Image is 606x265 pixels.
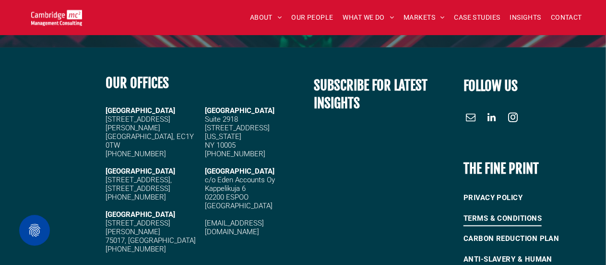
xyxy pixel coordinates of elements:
b: OUR OFFICES [106,75,169,92]
span: [STREET_ADDRESS][PERSON_NAME] [106,219,170,237]
span: [GEOGRAPHIC_DATA] [205,167,274,176]
font: FOLLOW US [463,78,518,95]
span: [PHONE_NUMBER] [106,150,166,159]
a: CONTACT [546,10,587,25]
strong: [GEOGRAPHIC_DATA] [106,107,175,115]
span: Suite 2918 [205,115,238,124]
span: c/o Eden Accounts Oy Kappelikuja 6 02200 ESPOO [GEOGRAPHIC_DATA] [205,176,275,211]
a: Your Business Transformed | Cambridge Management Consulting [31,11,82,21]
a: OUR PEOPLE [286,10,338,25]
span: [PHONE_NUMBER] [205,150,265,159]
span: [STREET_ADDRESS] [106,185,170,193]
span: [STREET_ADDRESS][PERSON_NAME] [GEOGRAPHIC_DATA], EC1Y 0TW [106,115,194,150]
span: SUBSCRIBE FOR LATEST INSIGHTS [314,77,428,112]
strong: [GEOGRAPHIC_DATA] [106,211,175,219]
a: CASE STUDIES [450,10,505,25]
a: PRIVACY POLICY [463,188,594,209]
span: [STREET_ADDRESS] [205,124,270,133]
b: THE FINE PRINT [463,161,539,177]
a: linkedin [485,111,499,127]
span: [PHONE_NUMBER] [106,193,166,202]
span: [PHONE_NUMBER] [106,245,166,254]
a: TERMS & CONDITIONS [463,209,594,229]
a: instagram [506,111,520,127]
span: TERMS & CONDITIONS [463,211,542,227]
span: NY 10005 [205,141,236,150]
span: 75017, [GEOGRAPHIC_DATA] [106,237,196,245]
a: email [463,111,478,127]
strong: [GEOGRAPHIC_DATA] [106,167,175,176]
span: [GEOGRAPHIC_DATA] [205,107,274,115]
a: MARKETS [399,10,449,25]
span: [US_STATE] [205,133,241,141]
img: Go to Homepage [31,10,82,25]
a: ABOUT [245,10,287,25]
a: [EMAIL_ADDRESS][DOMAIN_NAME] [205,219,264,237]
a: CARBON REDUCTION PLAN [463,229,594,250]
span: [STREET_ADDRESS], [106,176,172,185]
a: WHAT WE DO [338,10,399,25]
a: INSIGHTS [505,10,546,25]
